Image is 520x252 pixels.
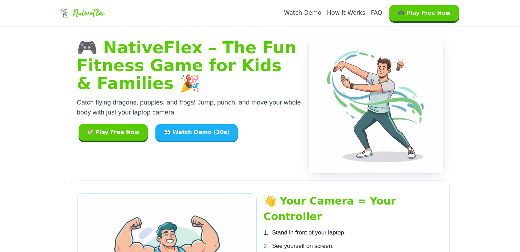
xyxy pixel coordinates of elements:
[264,228,443,238] div: Stand in front of your laptop.
[264,228,269,238] span: 1.
[264,242,443,251] div: See yourself on screen.
[79,124,148,141] button: ✅ Play Free Now
[264,193,443,224] h2: 👋 Your Camera = Your Controller
[327,9,365,18] a: How It Works
[77,98,302,117] p: Catch flying dragons, puppies, and frogs! Jump, punch, and move your whole body with just your la...
[371,9,382,18] a: FAQ
[155,124,238,141] button: 👀 Watch Demo (30s)
[264,242,269,251] span: 2.
[389,5,459,21] button: 🎮 Play Free Now
[77,39,302,92] h1: 🎮 NativeFlex – The Fun Fitness Game for Kids & Families 🎉
[60,8,69,18] img: NativeFlex
[73,7,104,19] span: NativeFlex
[309,39,443,173] img: Player moving and flexing during the game
[284,9,322,18] a: Watch Demo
